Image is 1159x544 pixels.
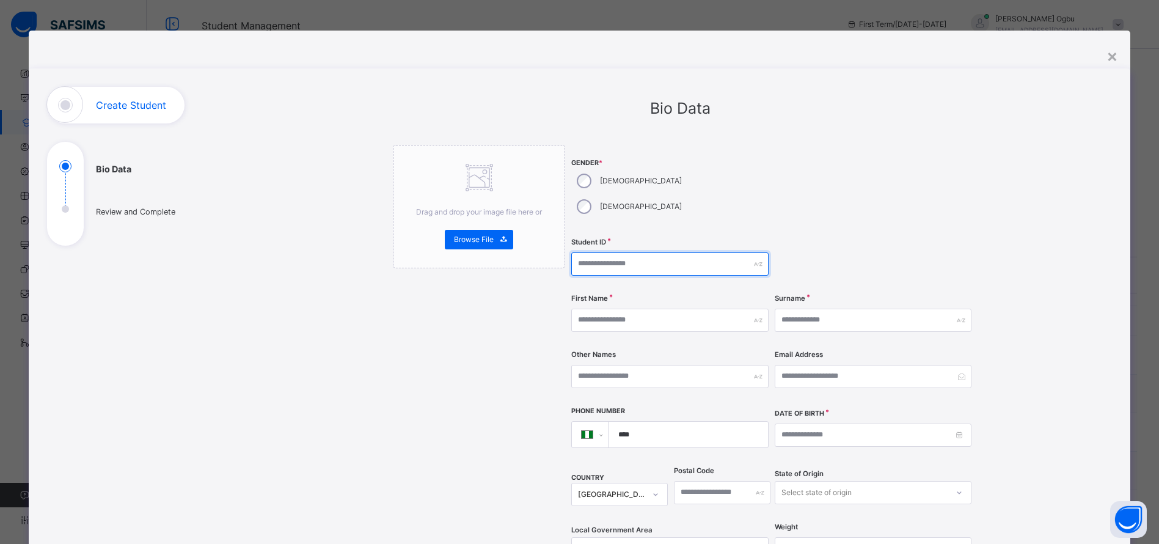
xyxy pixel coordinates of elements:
label: Surname [775,293,805,304]
label: First Name [571,293,608,304]
div: Drag and drop your image file here orBrowse File [393,145,565,268]
div: [GEOGRAPHIC_DATA] [578,489,645,500]
span: Gender [571,158,768,168]
div: × [1106,43,1118,68]
span: Bio Data [650,99,711,117]
label: [DEMOGRAPHIC_DATA] [600,201,682,212]
label: Weight [775,522,798,532]
label: Student ID [571,237,606,248]
div: Select state of origin [781,481,852,504]
span: State of Origin [775,469,824,479]
label: Other Names [571,350,616,360]
button: Open asap [1110,501,1147,538]
label: Email Address [775,350,823,360]
label: Postal Code [674,466,714,476]
label: Date of Birth [775,409,824,419]
label: [DEMOGRAPHIC_DATA] [600,175,682,186]
label: Phone Number [571,406,625,416]
span: COUNTRY [571,474,604,482]
h1: Create Student [96,100,166,110]
span: Browse File [454,234,494,245]
span: Local Government Area [571,525,653,535]
span: Drag and drop your image file here or [416,207,542,216]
